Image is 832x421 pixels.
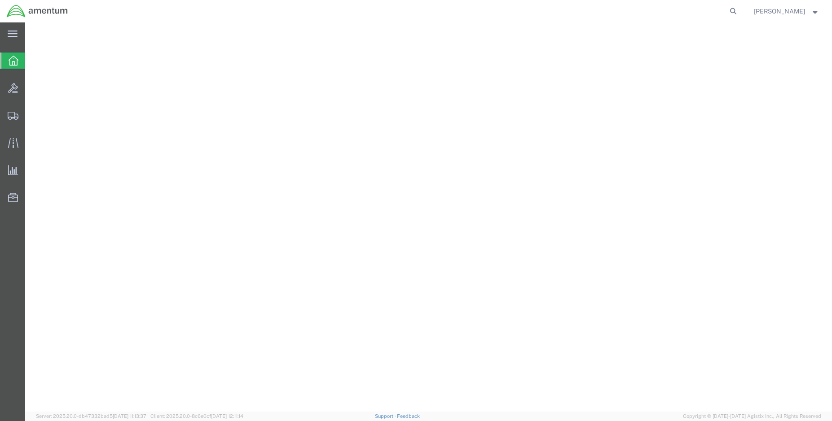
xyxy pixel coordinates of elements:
[375,413,397,419] a: Support
[754,6,805,16] span: Brian Marquez
[150,413,243,419] span: Client: 2025.20.0-8c6e0cf
[211,413,243,419] span: [DATE] 12:11:14
[6,4,68,18] img: logo
[25,22,832,412] iframe: FS Legacy Container
[113,413,146,419] span: [DATE] 11:13:37
[36,413,146,419] span: Server: 2025.20.0-db47332bad5
[397,413,420,419] a: Feedback
[683,412,821,420] span: Copyright © [DATE]-[DATE] Agistix Inc., All Rights Reserved
[753,6,820,17] button: [PERSON_NAME]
